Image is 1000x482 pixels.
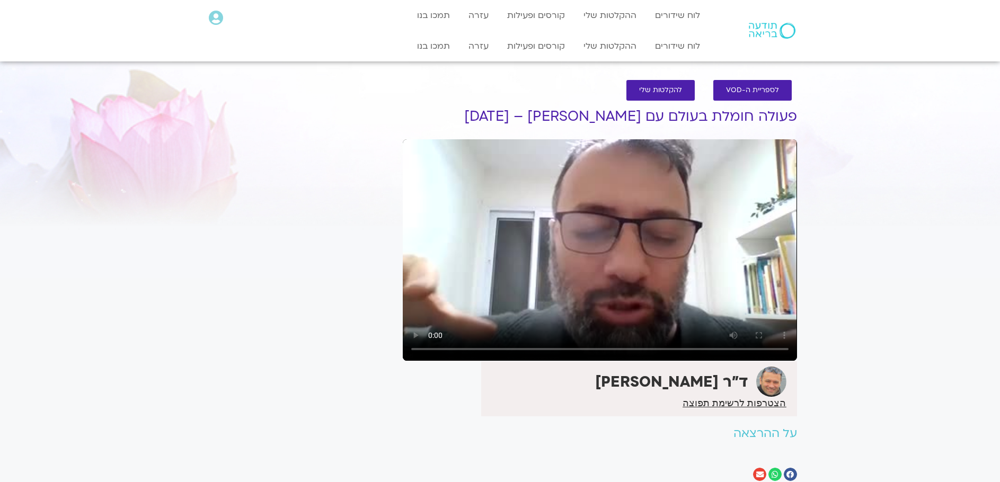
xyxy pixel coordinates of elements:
a: עזרה [463,5,494,25]
span: לספריית ה-VOD [726,86,779,94]
h1: פעולה חומלת בעולם עם [PERSON_NAME] – [DATE] [403,109,797,124]
a: ההקלטות שלי [578,36,642,56]
span: להקלטות שלי [639,86,682,94]
div: שיתוף ב facebook [784,468,797,481]
img: ד"ר אסף סטי אל בר [756,367,786,397]
div: שיתוף ב email [753,468,766,481]
a: לוח שידורים [650,5,705,25]
a: להקלטות שלי [626,80,695,101]
a: ההקלטות שלי [578,5,642,25]
a: הצטרפות לרשימת תפוצה [683,398,786,408]
a: תמכו בנו [412,5,455,25]
a: קורסים ופעילות [502,36,570,56]
a: תמכו בנו [412,36,455,56]
div: שיתוף ב whatsapp [768,468,782,481]
a: קורסים ופעילות [502,5,570,25]
img: תודעה בריאה [749,23,795,39]
a: עזרה [463,36,494,56]
a: לוח שידורים [650,36,705,56]
strong: ד"ר [PERSON_NAME] [595,372,748,392]
h2: על ההרצאה [403,427,797,440]
a: לספריית ה-VOD [713,80,792,101]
